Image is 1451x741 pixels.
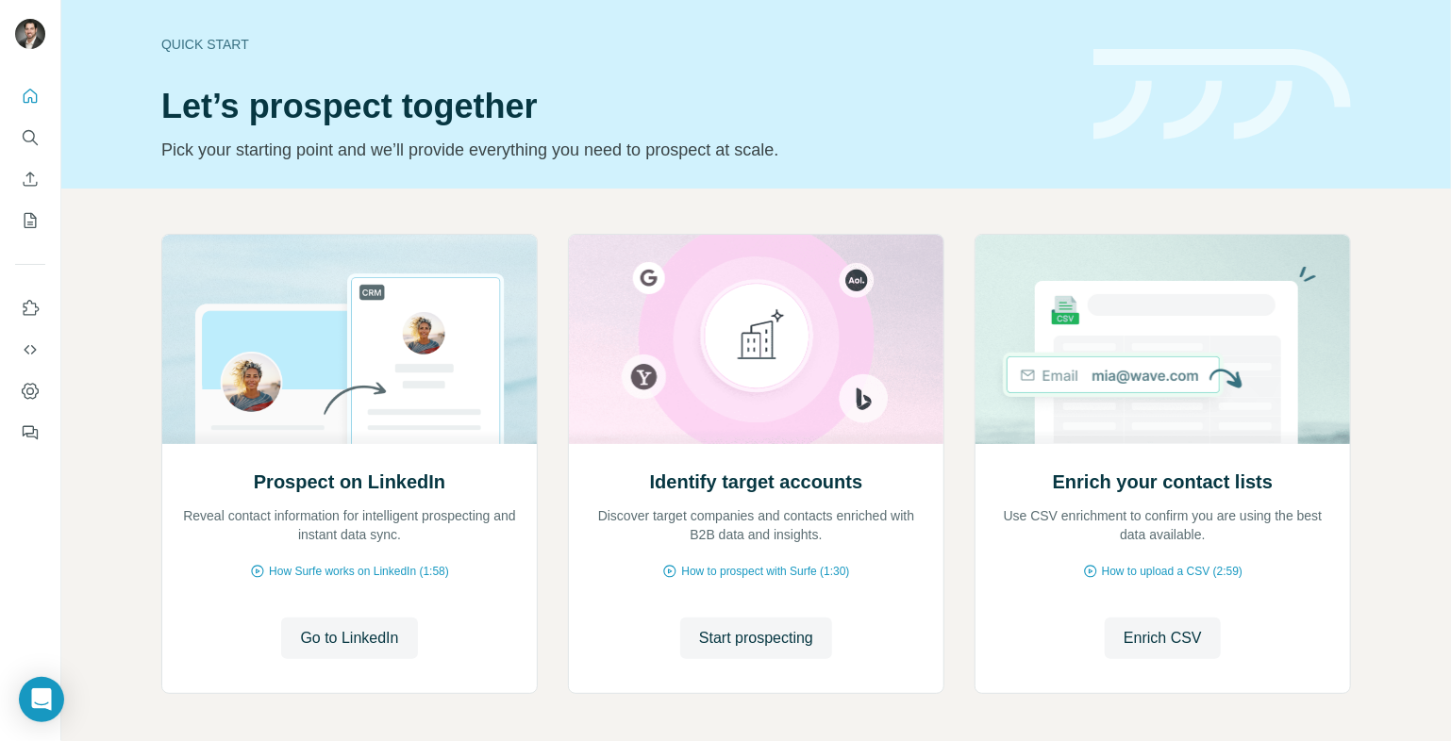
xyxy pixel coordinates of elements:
[15,121,45,155] button: Search
[650,469,863,495] h2: Identify target accounts
[161,137,1071,163] p: Pick your starting point and we’ll provide everything you need to prospect at scale.
[680,617,832,659] button: Start prospecting
[15,333,45,367] button: Use Surfe API
[269,563,449,580] span: How Surfe works on LinkedIn (1:58)
[699,627,813,650] span: Start prospecting
[15,19,45,49] img: Avatar
[1102,563,1243,580] span: How to upload a CSV (2:59)
[161,235,538,444] img: Prospect on LinkedIn
[1105,617,1221,659] button: Enrich CSV
[975,235,1351,444] img: Enrich your contact lists
[15,291,45,325] button: Use Surfe on LinkedIn
[15,79,45,113] button: Quick start
[681,563,849,580] span: How to prospect with Surfe (1:30)
[281,617,417,659] button: Go to LinkedIn
[568,235,944,444] img: Identify target accounts
[588,506,925,544] p: Discover target companies and contacts enriched with B2B data and insights.
[19,677,64,722] div: Open Intercom Messenger
[161,35,1071,54] div: Quick start
[1124,627,1202,650] span: Enrich CSV
[1053,469,1273,495] h2: Enrich your contact lists
[1093,49,1351,140] img: banner
[15,416,45,450] button: Feedback
[181,506,518,544] p: Reveal contact information for intelligent prospecting and instant data sync.
[994,506,1331,544] p: Use CSV enrichment to confirm you are using the best data available.
[15,162,45,196] button: Enrich CSV
[161,88,1071,125] h1: Let’s prospect together
[15,374,45,408] button: Dashboard
[15,204,45,238] button: My lists
[300,627,398,650] span: Go to LinkedIn
[254,469,445,495] h2: Prospect on LinkedIn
